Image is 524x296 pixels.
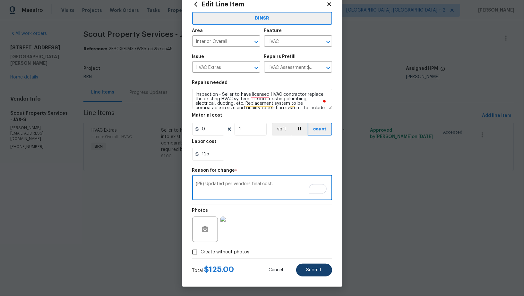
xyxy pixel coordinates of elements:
button: sqft [272,123,292,136]
h5: Issue [192,54,204,59]
textarea: To enrich screen reader interactions, please activate Accessibility in Grammarly extension settings [196,182,328,195]
button: Open [252,37,261,46]
div: Total [192,266,234,274]
h5: Feature [264,29,282,33]
span: Submit [306,268,322,273]
button: Open [324,37,333,46]
span: Cancel [269,268,283,273]
h5: Area [192,29,203,33]
h5: Labor cost [192,139,217,144]
button: ft [292,123,308,136]
button: count [308,123,332,136]
button: Open [252,63,261,72]
textarea: To enrich screen reader interactions, please activate Accessibility in Grammarly extension settings [192,89,332,109]
h5: Photos [192,208,208,213]
button: BINSR [192,12,332,25]
h5: Repairs Prefill [264,54,296,59]
button: Submit [296,264,332,276]
h5: Material cost [192,113,222,118]
h2: Edit Line Item [192,1,326,8]
span: Create without photos [201,249,250,256]
button: Open [324,63,333,72]
h5: Reason for change [192,168,235,173]
span: $ 125.00 [204,266,234,273]
h5: Repairs needed [192,80,228,85]
button: Cancel [259,264,294,276]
